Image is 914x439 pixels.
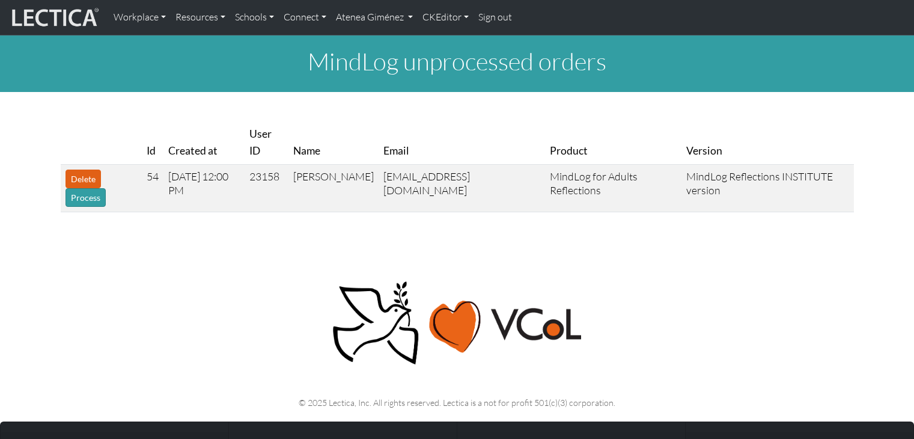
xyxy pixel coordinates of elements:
[68,396,847,410] p: © 2025 Lectica, Inc. All rights reserved. Lectica is a not for profit 501(c)(3) corporation.
[245,121,288,165] th: User ID
[331,5,418,30] a: Atenea Giménez
[545,165,681,212] td: MindLog for Adults Reflections
[171,5,230,30] a: Resources
[681,121,853,165] th: Version
[329,280,586,367] img: Peace, love, VCoL
[288,165,379,212] td: [PERSON_NAME]
[66,188,106,207] button: Process
[279,5,331,30] a: Connect
[474,5,517,30] a: Sign out
[9,6,99,29] img: lecticalive
[545,121,681,165] th: Product
[288,121,379,165] th: Name
[681,165,853,212] td: MindLog Reflections INSTITUTE version
[66,170,101,188] button: Delete
[230,5,279,30] a: Schools
[109,5,171,30] a: Workplace
[142,165,163,212] td: 54
[163,121,245,165] th: Created at
[418,5,474,30] a: CKEditor
[163,165,245,212] td: [DATE] 12:00 PM
[245,165,288,212] td: 23158
[142,121,163,165] th: Id
[379,121,546,165] th: Email
[379,165,546,212] td: [EMAIL_ADDRESS][DOMAIN_NAME]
